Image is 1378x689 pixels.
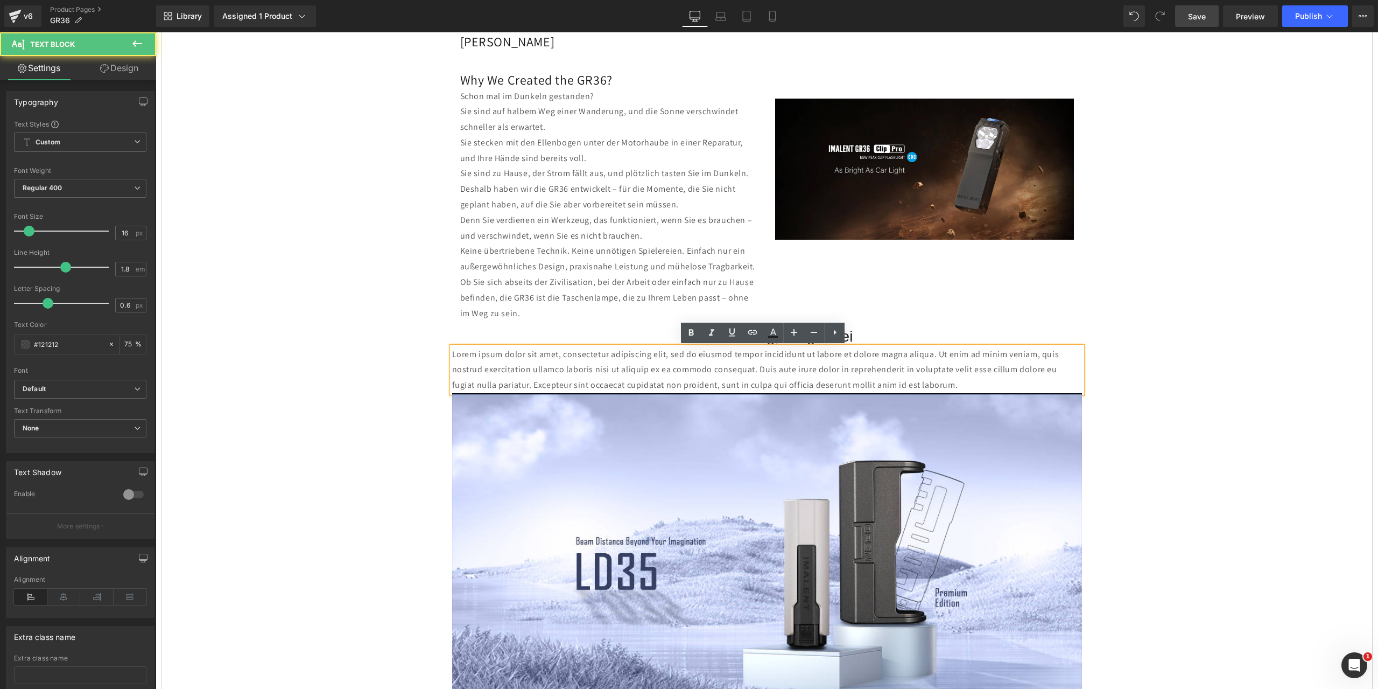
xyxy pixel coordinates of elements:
[14,120,146,128] div: Text Styles
[177,11,202,21] span: Library
[760,5,785,27] a: Mobile
[305,72,603,103] p: Sie sind auf halbem Weg einer Wanderung, und die Sonne verschwindet schneller als erwartet.
[1352,5,1374,27] button: More
[305,103,603,134] p: Sie stecken mit den Ellenbogen unter der Motorhaube in einer Reparatur, und Ihre Hände sind berei...
[57,521,100,531] p: More settings
[23,184,62,192] b: Regular 400
[14,213,146,220] div: Font Size
[734,5,760,27] a: Tablet
[120,335,146,354] div: %
[1363,652,1372,661] span: 1
[14,627,75,642] div: Extra class name
[305,180,603,212] p: Denn Sie verdienen ein Werkzeug, das funktioniert, wenn Sie es brauchen – und verschwindet, wenn ...
[23,385,46,394] i: Default
[136,266,145,273] span: em
[1149,5,1171,27] button: Redo
[305,57,603,72] p: Schon mal im Dunkeln gestanden?
[23,424,39,432] b: None
[297,294,926,314] h3: 👐 Freihändig, Sorgenfrei
[6,513,154,539] button: More settings
[682,5,708,27] a: Desktop
[156,5,209,27] a: New Library
[14,548,51,563] div: Alignment
[1282,5,1348,27] button: Publish
[80,56,158,80] a: Design
[1223,5,1278,27] a: Preview
[297,315,926,361] p: Lorem ipsum dolor sit amet, consectetur adipiscing elit, sed do eiusmod tempor incididunt ut labo...
[136,229,145,236] span: px
[14,462,61,477] div: Text Shadow
[34,338,103,350] input: Color
[1236,11,1265,22] span: Preview
[50,16,70,25] span: GR36
[305,211,603,289] p: Keine übertriebene Technik. Keine unnötigen Spielereien. Einfach nur ein außergewöhnliches Design...
[14,576,146,583] div: Alignment
[14,407,146,415] div: Text Transform
[136,302,145,309] span: px
[14,249,146,256] div: Line Height
[14,367,146,374] div: Font
[305,39,603,56] h2: Why We Created the GR36?
[305,149,603,180] p: Deshalb haben wir die GR36 entwickelt – für die Momente, die Sie nicht geplant haben, auf die Sie...
[305,1,498,18] h2: [PERSON_NAME]
[14,285,146,293] div: Letter Spacing
[22,9,35,23] div: v6
[1123,5,1145,27] button: Undo
[1295,12,1322,20] span: Publish
[4,5,41,27] a: v6
[1188,11,1206,22] span: Save
[14,655,146,662] div: Extra class name
[50,5,156,14] a: Product Pages
[14,92,58,107] div: Typography
[222,11,307,22] div: Assigned 1 Product
[30,40,75,48] span: Text Block
[708,5,734,27] a: Laptop
[36,138,60,147] b: Custom
[1341,652,1367,678] iframe: Intercom live chat
[14,167,146,175] div: Font Weight
[305,134,603,149] p: Sie sind zu Hause, der Strom fällt aus, und plötzlich tasten Sie im Dunkeln.
[14,321,146,329] div: Text Color
[14,490,113,501] div: Enable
